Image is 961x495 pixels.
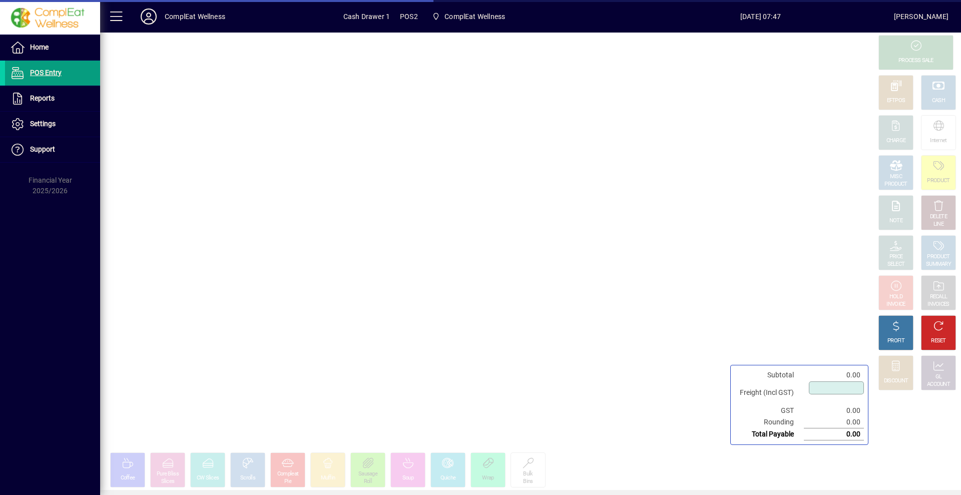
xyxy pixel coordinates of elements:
div: Scrolls [240,474,255,482]
div: CHARGE [886,137,906,145]
div: PRODUCT [927,253,949,261]
td: Subtotal [735,369,804,381]
div: ACCOUNT [927,381,950,388]
div: Bins [523,478,533,485]
div: Coffee [121,474,135,482]
div: NOTE [889,217,902,225]
a: Support [5,137,100,162]
td: Freight (Incl GST) [735,381,804,405]
div: INVOICE [886,301,905,308]
div: Quiche [440,474,456,482]
div: INVOICES [927,301,949,308]
div: Muffin [321,474,335,482]
div: Wrap [482,474,494,482]
span: Reports [30,94,55,102]
div: ComplEat Wellness [165,9,225,25]
div: LINE [933,221,943,228]
div: PRICE [889,253,903,261]
div: EFTPOS [887,97,905,105]
div: DELETE [930,213,947,221]
div: Roll [364,478,372,485]
div: Slices [161,478,175,485]
div: HOLD [889,293,902,301]
span: ComplEat Wellness [444,9,505,25]
td: 0.00 [804,416,864,428]
div: SELECT [887,261,905,268]
div: Soup [402,474,413,482]
td: GST [735,405,804,416]
a: Settings [5,112,100,137]
div: PROCESS SALE [898,57,933,65]
span: Cash Drawer 1 [343,9,390,25]
span: ComplEat Wellness [428,8,509,26]
div: Pie [284,478,291,485]
div: Pure Bliss [157,470,179,478]
div: RESET [931,337,946,345]
span: Home [30,43,49,51]
div: [PERSON_NAME] [894,9,948,25]
a: Reports [5,86,100,111]
td: 0.00 [804,428,864,440]
span: POS Entry [30,69,62,77]
div: Bulk [523,470,533,478]
div: MISC [890,173,902,181]
span: Settings [30,120,56,128]
span: Support [30,145,55,153]
td: Rounding [735,416,804,428]
div: PRODUCT [884,181,907,188]
div: GL [935,373,942,381]
a: Home [5,35,100,60]
button: Profile [133,8,165,26]
td: Total Payable [735,428,804,440]
span: [DATE] 07:47 [627,9,894,25]
div: PROFIT [887,337,904,345]
div: Internet [930,137,946,145]
td: 0.00 [804,369,864,381]
div: RECALL [930,293,947,301]
div: CASH [932,97,945,105]
div: Compleat [277,470,298,478]
div: Sausage [358,470,377,478]
div: DISCOUNT [884,377,908,385]
div: PRODUCT [927,177,949,185]
div: SUMMARY [926,261,951,268]
span: POS2 [400,9,418,25]
td: 0.00 [804,405,864,416]
div: CW Slices [197,474,219,482]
